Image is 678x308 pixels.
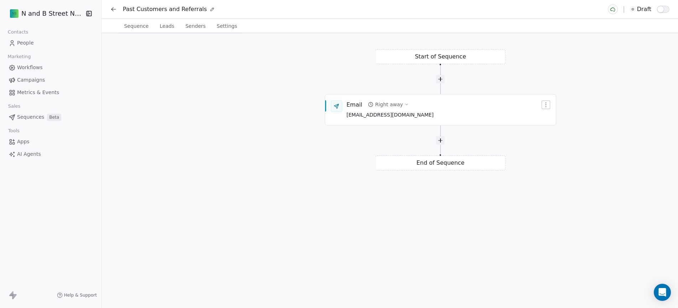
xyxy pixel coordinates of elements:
button: N and B Street Notary [9,7,80,20]
span: People [17,39,34,47]
span: [EMAIL_ADDRESS][DOMAIN_NAME] [346,111,434,119]
div: EmailRight away[EMAIL_ADDRESS][DOMAIN_NAME] [325,94,556,125]
span: Settings [214,21,240,31]
span: Apps [17,138,30,145]
div: Email [346,101,362,108]
span: Leads [157,21,177,31]
a: Metrics & Events [6,87,95,98]
button: Right away [365,99,411,109]
a: Campaigns [6,74,95,86]
span: Help & Support [64,292,97,298]
div: Start of Sequence [375,49,505,64]
div: Open Intercom Messenger [654,284,671,301]
div: Right away [375,101,403,108]
a: People [6,37,95,49]
span: Contacts [5,27,31,37]
span: AI Agents [17,150,41,158]
a: Help & Support [57,292,97,298]
img: NB.jpg [10,9,19,18]
span: Tools [5,125,22,136]
span: Campaigns [17,76,45,84]
span: Sales [5,101,24,112]
span: Workflows [17,64,43,71]
span: Metrics & Events [17,89,59,96]
a: AI Agents [6,148,95,160]
a: Workflows [6,62,95,73]
span: Sequence [121,21,151,31]
a: SequencesBeta [6,111,95,123]
span: Beta [47,114,61,121]
a: Apps [6,136,95,148]
span: Sequences [17,113,44,121]
div: End of Sequence [375,155,505,170]
span: N and B Street Notary [21,9,83,18]
span: Past Customers and Referrals [123,5,207,14]
span: draft [637,5,651,14]
span: Senders [183,21,209,31]
span: Marketing [5,51,34,62]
